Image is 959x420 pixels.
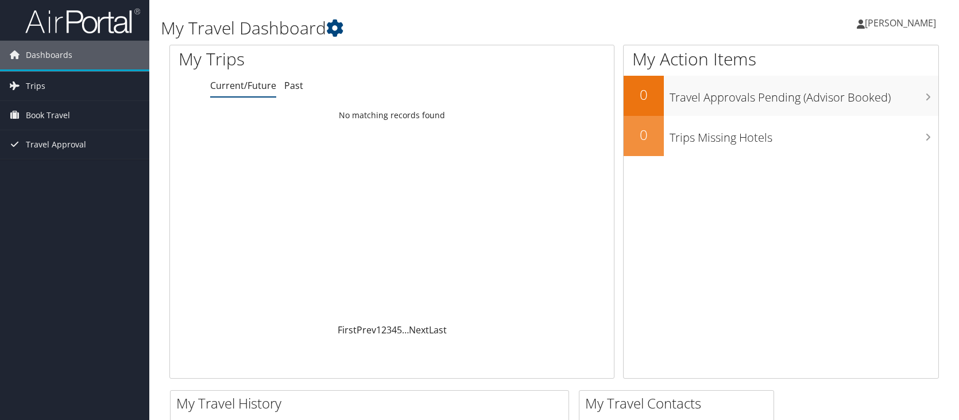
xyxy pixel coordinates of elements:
span: Trips [26,72,45,100]
span: Dashboards [26,41,72,69]
h3: Trips Missing Hotels [670,124,938,146]
a: First [338,324,357,336]
h1: My Trips [179,47,420,71]
a: 0Travel Approvals Pending (Advisor Booked) [624,76,938,116]
h1: My Travel Dashboard [161,16,685,40]
a: 1 [376,324,381,336]
a: 4 [392,324,397,336]
h1: My Action Items [624,47,938,71]
h2: My Travel Contacts [585,394,774,413]
a: Prev [357,324,376,336]
a: 3 [386,324,392,336]
a: 2 [381,324,386,336]
a: Next [409,324,429,336]
h3: Travel Approvals Pending (Advisor Booked) [670,84,938,106]
img: airportal-logo.png [25,7,140,34]
td: No matching records found [170,105,614,126]
a: Past [284,79,303,92]
a: Last [429,324,447,336]
span: Book Travel [26,101,70,130]
a: Current/Future [210,79,276,92]
span: … [402,324,409,336]
a: [PERSON_NAME] [857,6,948,40]
a: 5 [397,324,402,336]
h2: 0 [624,85,664,104]
span: [PERSON_NAME] [865,17,936,29]
h2: 0 [624,125,664,145]
span: Travel Approval [26,130,86,159]
h2: My Travel History [176,394,569,413]
a: 0Trips Missing Hotels [624,116,938,156]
